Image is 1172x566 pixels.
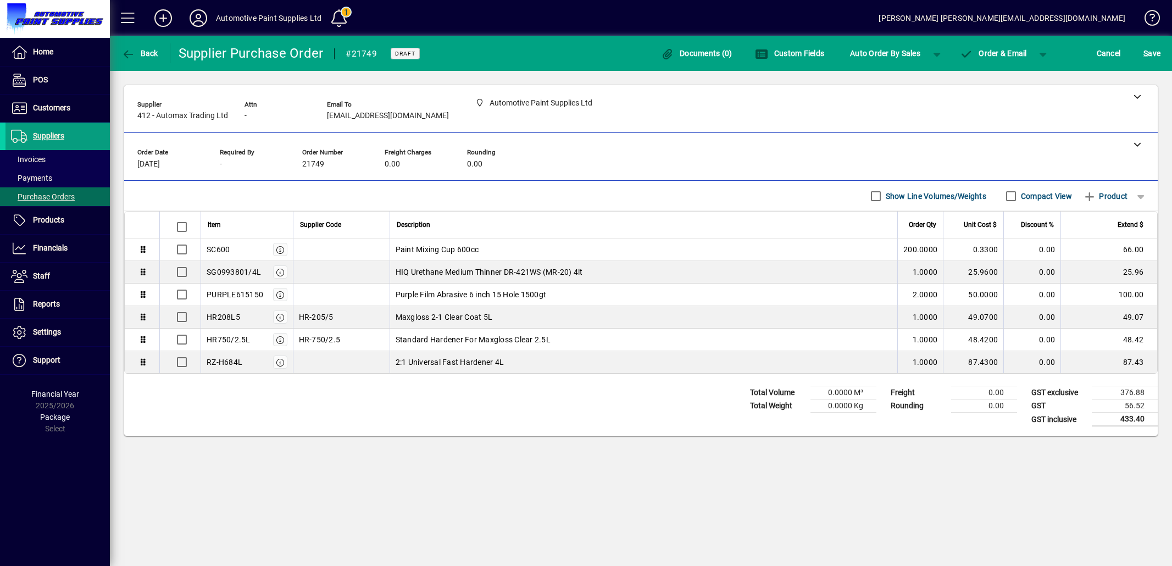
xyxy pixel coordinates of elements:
div: Automotive Paint Supplies Ltd [216,9,321,27]
a: Financials [5,235,110,262]
span: Description [397,219,430,231]
span: 0.00 [467,160,482,169]
span: Item [208,219,221,231]
button: Documents (0) [658,43,735,63]
td: 87.4300 [943,351,1003,373]
span: Product [1083,187,1127,205]
td: 50.0000 [943,284,1003,306]
td: 48.42 [1060,329,1157,351]
span: Reports [33,299,60,308]
span: POS [33,75,48,84]
a: Home [5,38,110,66]
span: 412 - Automax Trading Ltd [137,112,228,120]
td: 1.0000 [897,306,943,329]
td: GST exclusive [1026,386,1092,399]
a: Reports [5,291,110,318]
span: Supplier Code [300,219,341,231]
td: 49.0700 [943,306,1003,329]
td: Total Weight [745,399,810,413]
td: 200.0000 [897,238,943,261]
td: 0.00 [951,386,1017,399]
span: Order & Email [960,49,1027,58]
td: 0.00 [1003,238,1060,261]
td: 25.9600 [943,261,1003,284]
td: 0.00 [1003,306,1060,329]
span: Auto Order By Sales [850,45,920,62]
span: Back [121,49,158,58]
td: GST [1026,399,1092,413]
td: 0.00 [1003,329,1060,351]
div: [PERSON_NAME] [PERSON_NAME][EMAIL_ADDRESS][DOMAIN_NAME] [879,9,1125,27]
span: Unit Cost $ [964,219,997,231]
td: 56.52 [1092,399,1158,413]
a: Settings [5,319,110,346]
a: Customers [5,95,110,122]
button: Product [1077,186,1133,206]
a: Purchase Orders [5,187,110,206]
span: Purple Film Abrasive 6 inch 15 Hole 1500gt [396,289,547,300]
div: SG0993801/4L [207,267,261,278]
td: 1.0000 [897,329,943,351]
a: Knowledge Base [1136,2,1158,38]
span: Custom Fields [755,49,824,58]
span: - [245,112,247,120]
span: Products [33,215,64,224]
a: Invoices [5,150,110,169]
span: Order Qty [909,219,936,231]
div: Supplier Purchase Order [179,45,324,62]
td: Freight [885,386,951,399]
app-page-header-button: Back [110,43,170,63]
span: Package [40,413,70,421]
td: 376.88 [1092,386,1158,399]
button: Custom Fields [752,43,827,63]
td: HR-205/5 [293,306,390,329]
label: Show Line Volumes/Weights [884,191,986,202]
span: Financial Year [31,390,79,398]
td: 1.0000 [897,261,943,284]
button: Order & Email [954,43,1032,63]
td: 2.0000 [897,284,943,306]
span: Maxgloss 2-1 Clear Coat 5L [396,312,493,323]
td: 0.00 [1003,284,1060,306]
span: 21749 [302,160,324,169]
span: Purchase Orders [11,192,75,201]
td: Rounding [885,399,951,413]
span: Suppliers [33,131,64,140]
a: POS [5,66,110,94]
td: 0.00 [1003,351,1060,373]
span: Support [33,356,60,364]
span: 2:1 Universal Fast Hardener 4L [396,357,504,368]
button: Add [146,8,181,28]
span: Settings [33,328,61,336]
label: Compact View [1019,191,1072,202]
span: ave [1143,45,1160,62]
td: 0.00 [951,399,1017,413]
td: 48.4200 [943,329,1003,351]
span: 0.00 [385,160,400,169]
span: [DATE] [137,160,160,169]
a: Staff [5,263,110,290]
div: HR750/2.5L [207,334,251,345]
span: Extend $ [1118,219,1143,231]
td: 1.0000 [897,351,943,373]
td: 0.0000 Kg [810,399,876,413]
td: 100.00 [1060,284,1157,306]
span: Invoices [11,155,46,164]
button: Back [119,43,161,63]
td: Total Volume [745,386,810,399]
span: Staff [33,271,50,280]
span: Home [33,47,53,56]
div: #21749 [346,45,377,63]
div: PURPLE615150 [207,289,263,300]
td: 25.96 [1060,261,1157,284]
td: 433.40 [1092,413,1158,426]
td: 0.0000 M³ [810,386,876,399]
td: 87.43 [1060,351,1157,373]
a: Support [5,347,110,374]
span: Paint Mixing Cup 600cc [396,244,479,255]
div: RZ-H684L [207,357,242,368]
td: GST inclusive [1026,413,1092,426]
td: 66.00 [1060,238,1157,261]
a: Products [5,207,110,234]
span: Discount % [1021,219,1054,231]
